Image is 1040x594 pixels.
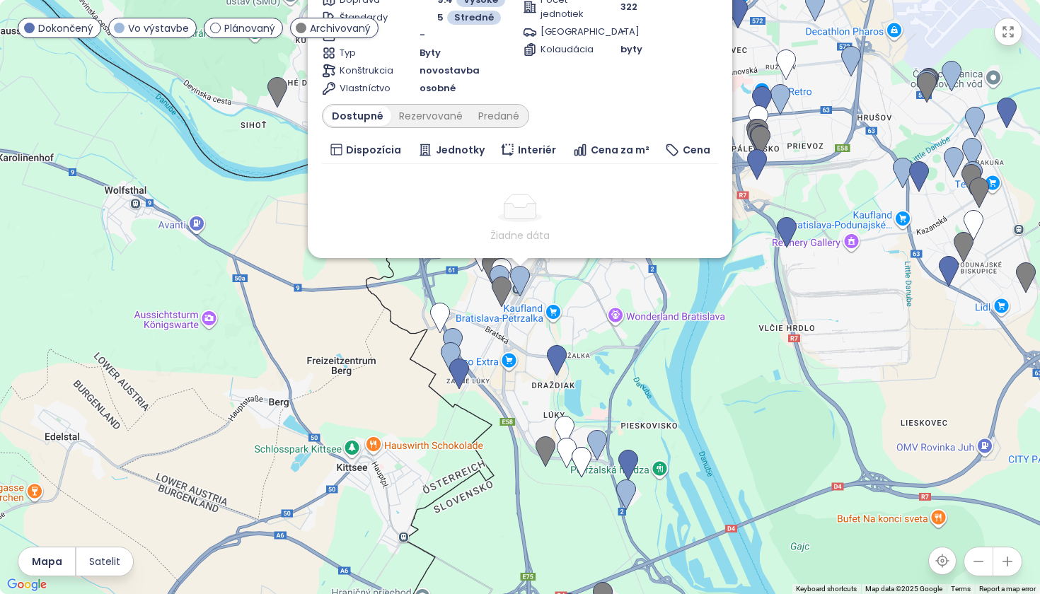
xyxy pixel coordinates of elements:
[4,576,50,594] a: Open this area in Google Maps (opens a new window)
[4,576,50,594] img: Google
[541,42,589,57] span: Kolaudácia
[32,554,62,569] span: Mapa
[683,142,710,158] span: Cena
[591,142,649,158] span: Cena za m²
[340,11,388,25] span: Štandardy
[89,554,120,569] span: Satelit
[951,585,971,593] a: Terms (opens in new tab)
[328,228,712,243] div: Žiadne dáta
[541,25,589,39] span: [GEOGRAPHIC_DATA]
[346,142,401,158] span: Dispozícia
[436,142,485,158] span: Jednotky
[310,21,371,36] span: Archivovaný
[420,28,425,42] span: -
[391,106,470,126] div: Rezervované
[437,11,444,25] span: 5
[620,25,626,38] span: -
[340,46,388,60] span: Typ
[796,584,857,594] button: Keyboard shortcuts
[420,64,480,78] span: novostavba
[76,547,133,576] button: Satelit
[324,106,391,126] div: Dostupné
[979,585,1036,593] a: Report a map error
[518,142,556,158] span: Interiér
[340,81,388,95] span: Vlastníctvo
[420,46,441,60] span: Byty
[420,81,456,95] span: osobné
[340,64,388,78] span: Konštrukcia
[18,547,75,576] button: Mapa
[224,21,275,36] span: Plánovaný
[128,21,189,36] span: Vo výstavbe
[470,106,527,126] div: Predané
[620,42,642,57] span: byty
[454,11,494,25] span: Stredné
[865,585,942,593] span: Map data ©2025 Google
[38,21,93,36] span: Dokončený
